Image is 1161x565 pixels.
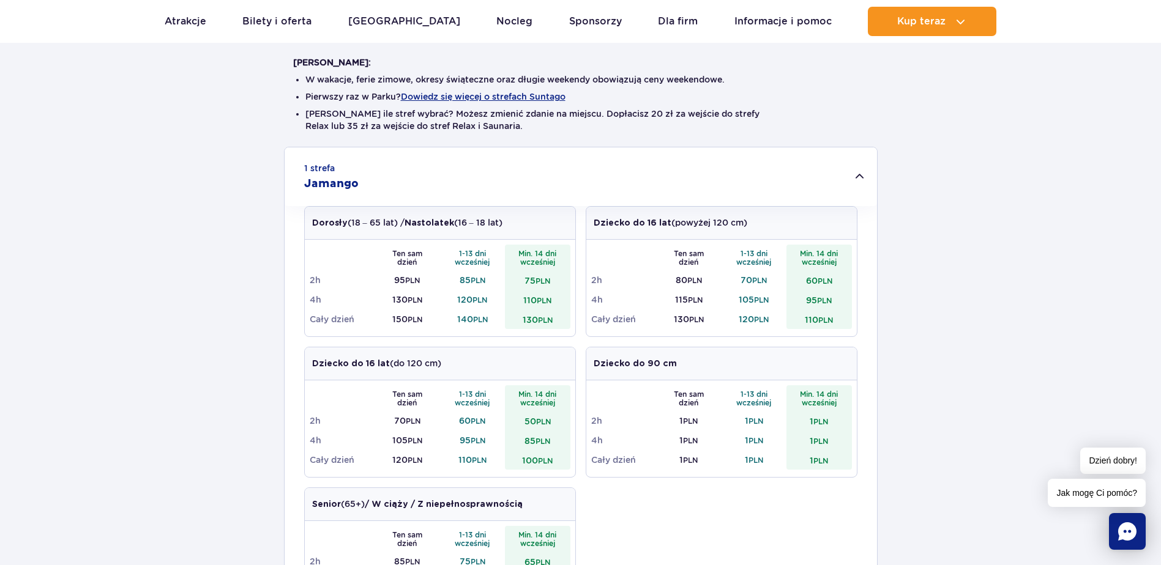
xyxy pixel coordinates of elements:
[505,450,570,470] td: 100
[312,216,502,229] p: (18 – 65 lat) / (16 – 18 lat)
[656,270,722,290] td: 80
[440,309,506,329] td: 140
[683,416,698,426] small: PLN
[722,430,787,450] td: 1
[748,456,763,465] small: PLN
[1080,448,1146,474] span: Dzień dobry!
[304,177,359,191] h2: Jamango
[786,290,852,309] td: 95
[472,456,487,465] small: PLN
[786,430,852,450] td: 1
[348,7,460,36] a: [GEOGRAPHIC_DATA]
[408,315,422,324] small: PLN
[868,7,996,36] button: Kup teraz
[305,73,856,86] li: W wakacje, ferie zimowe, okresy świąteczne oraz długie weekendy obowiązują ceny weekendowe.
[312,500,341,509] strong: Senior
[594,219,671,227] strong: Dziecko do 16 lat
[786,411,852,430] td: 1
[312,219,348,227] strong: Dorosły
[722,245,787,270] th: 1-13 dni wcześniej
[375,290,440,309] td: 130
[375,309,440,329] td: 150
[537,296,551,305] small: PLN
[312,498,523,511] p: (65+)
[722,385,787,411] th: 1-13 dni wcześniej
[683,456,698,465] small: PLN
[375,385,440,411] th: Ten sam dzień
[310,290,375,309] td: 4h
[375,450,440,470] td: 120
[310,430,375,450] td: 4h
[722,450,787,470] td: 1
[405,219,454,227] strong: Nastolatek
[538,456,553,465] small: PLN
[594,360,677,368] strong: Dziecko do 90 cm
[538,316,553,325] small: PLN
[722,309,787,329] td: 120
[505,430,570,450] td: 85
[440,450,506,470] td: 110
[440,430,506,450] td: 95
[591,450,657,470] td: Cały dzień
[786,309,852,329] td: 110
[471,436,485,445] small: PLN
[505,290,570,309] td: 110
[305,108,856,132] li: [PERSON_NAME] ile stref wybrać? Możesz zmienić zdanie na miejscu. Dopłacisz 20 zł za wejście do s...
[505,245,570,270] th: Min. 14 dni wcześniej
[786,270,852,290] td: 60
[375,411,440,430] td: 70
[656,245,722,270] th: Ten sam dzień
[786,245,852,270] th: Min. 14 dni wcześniej
[440,411,506,430] td: 60
[405,276,420,285] small: PLN
[408,436,422,445] small: PLN
[786,450,852,470] td: 1
[536,437,550,446] small: PLN
[591,309,657,329] td: Cały dzień
[591,290,657,309] td: 4h
[752,276,767,285] small: PLN
[818,316,833,325] small: PLN
[505,309,570,329] td: 130
[401,92,566,102] button: Dowiedz się więcej o strefach Suntago
[813,456,828,465] small: PLN
[656,385,722,411] th: Ten sam dzień
[505,270,570,290] td: 75
[375,245,440,270] th: Ten sam dzień
[748,436,763,445] small: PLN
[656,430,722,450] td: 1
[734,7,832,36] a: Informacje i pomoc
[722,270,787,290] td: 70
[375,270,440,290] td: 95
[408,456,422,465] small: PLN
[754,315,769,324] small: PLN
[365,500,523,509] strong: / W ciąży / Z niepełnosprawnością
[591,270,657,290] td: 2h
[471,276,485,285] small: PLN
[375,430,440,450] td: 105
[408,295,422,305] small: PLN
[496,7,532,36] a: Nocleg
[658,7,698,36] a: Dla firm
[722,290,787,309] td: 105
[818,276,832,286] small: PLN
[1109,513,1146,550] div: Chat
[813,437,828,446] small: PLN
[687,276,702,285] small: PLN
[786,385,852,411] th: Min. 14 dni wcześniej
[440,245,506,270] th: 1-13 dni wcześniej
[310,450,375,470] td: Cały dzień
[722,411,787,430] td: 1
[440,290,506,309] td: 120
[440,385,506,411] th: 1-13 dni wcześniej
[683,436,698,445] small: PLN
[656,309,722,329] td: 130
[748,416,763,426] small: PLN
[1048,479,1146,507] span: Jak mogę Ci pomóc?
[312,360,390,368] strong: Dziecko do 16 lat
[569,7,622,36] a: Sponsorzy
[242,7,312,36] a: Bilety i oferta
[689,315,704,324] small: PLN
[310,411,375,430] td: 2h
[813,417,828,426] small: PLN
